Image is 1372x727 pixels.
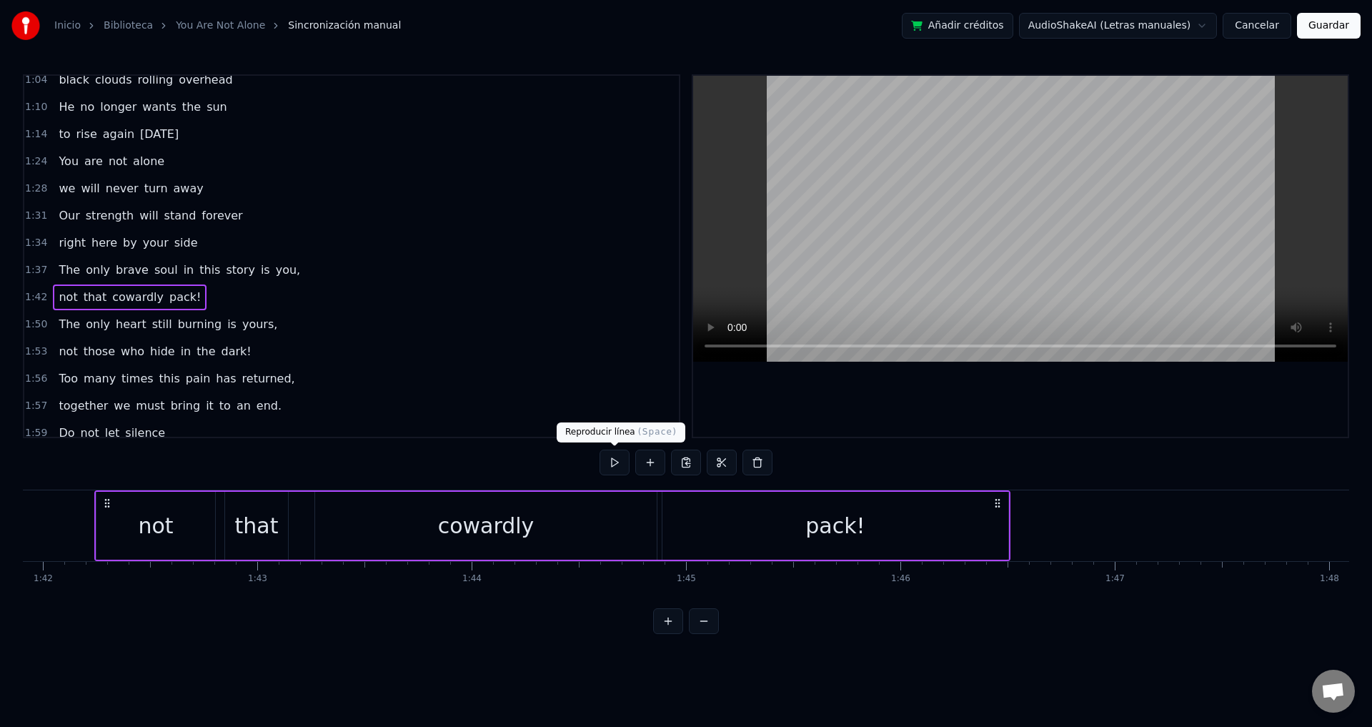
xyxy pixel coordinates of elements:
[57,99,76,115] span: He
[57,370,79,387] span: Too
[184,370,212,387] span: pain
[79,425,101,441] span: not
[54,19,81,33] a: Inicio
[57,425,76,441] span: Do
[120,370,154,387] span: times
[177,71,234,88] span: overhead
[805,510,865,542] div: pack!
[181,99,202,115] span: the
[84,316,111,332] span: only
[90,234,119,251] span: here
[255,397,283,414] span: end.
[104,180,140,197] span: never
[891,573,910,585] div: 1:46
[218,397,232,414] span: to
[205,99,229,115] span: sun
[84,207,135,224] span: strength
[182,262,196,278] span: in
[902,13,1013,39] button: Añadir créditos
[25,317,47,332] span: 1:50
[198,262,222,278] span: this
[141,234,170,251] span: your
[168,289,202,305] span: pack!
[25,73,47,87] span: 1:04
[179,343,193,360] span: in
[121,234,139,251] span: by
[141,99,178,115] span: wants
[119,343,146,360] span: who
[25,236,47,250] span: 1:34
[104,19,153,33] a: Biblioteca
[25,209,47,223] span: 1:31
[25,154,47,169] span: 1:24
[57,316,81,332] span: The
[79,180,101,197] span: will
[259,262,272,278] span: is
[235,510,279,542] div: that
[57,71,90,88] span: black
[94,71,134,88] span: clouds
[25,182,47,196] span: 1:28
[104,425,121,441] span: let
[224,262,256,278] span: story
[57,180,76,197] span: we
[57,207,81,224] span: Our
[288,19,401,33] span: Sincronización manual
[220,343,253,360] span: dark!
[25,290,47,305] span: 1:42
[107,153,129,169] span: not
[124,425,166,441] span: silence
[82,289,109,305] span: that
[177,316,223,332] span: burning
[200,207,244,224] span: forever
[134,397,166,414] span: must
[57,262,81,278] span: The
[172,180,205,197] span: away
[34,573,53,585] div: 1:42
[149,343,177,360] span: hide
[57,343,79,360] span: not
[173,234,199,251] span: side
[25,426,47,440] span: 1:59
[82,343,116,360] span: those
[163,207,198,224] span: stand
[195,343,217,360] span: the
[1312,670,1355,713] div: Chat abierto
[101,126,136,142] span: again
[241,370,297,387] span: returned,
[57,153,80,169] span: You
[1320,573,1339,585] div: 1:48
[25,372,47,386] span: 1:56
[638,427,677,437] span: ( Space )
[57,234,87,251] span: right
[79,99,96,115] span: no
[25,127,47,142] span: 1:14
[111,289,165,305] span: cowardly
[169,397,202,414] span: bring
[139,126,180,142] span: [DATE]
[274,262,302,278] span: you,
[131,153,166,169] span: alone
[1105,573,1125,585] div: 1:47
[99,99,138,115] span: longer
[176,19,265,33] a: You Are Not Alone
[138,510,173,542] div: not
[112,397,131,414] span: we
[83,153,104,169] span: are
[462,573,482,585] div: 1:44
[158,370,182,387] span: this
[114,262,150,278] span: brave
[1223,13,1291,39] button: Cancelar
[25,345,47,359] span: 1:53
[557,422,685,442] div: Reproducir línea
[438,510,535,542] div: cowardly
[138,207,159,224] span: will
[25,263,47,277] span: 1:37
[57,289,79,305] span: not
[143,180,169,197] span: turn
[84,262,111,278] span: only
[11,11,40,40] img: youka
[54,19,401,33] nav: breadcrumb
[235,397,252,414] span: an
[204,397,215,414] span: it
